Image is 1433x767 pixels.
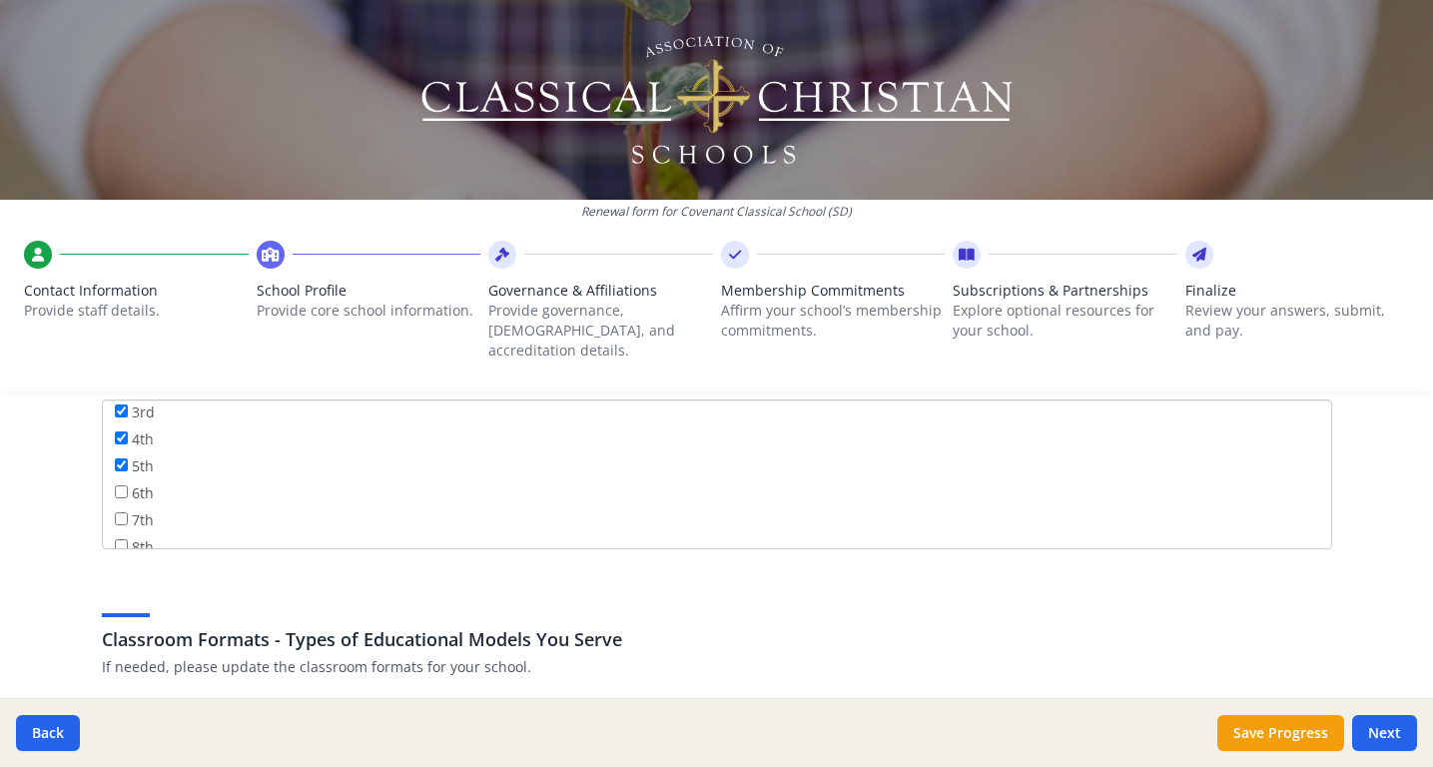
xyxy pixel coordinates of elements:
[115,508,154,530] label: 7th
[488,281,713,301] span: Governance & Affiliations
[24,281,249,301] span: Contact Information
[1352,715,1417,751] button: Next
[115,427,154,449] label: 4th
[115,431,128,444] input: 4th
[16,715,80,751] button: Back
[115,481,154,503] label: 6th
[257,301,481,321] p: Provide core school information.
[1217,715,1344,751] button: Save Progress
[417,30,1016,170] img: Logo
[115,458,128,471] input: 5th
[115,535,154,557] label: 8th
[115,454,154,476] label: 5th
[24,301,249,321] p: Provide staff details.
[488,301,713,361] p: Provide governance, [DEMOGRAPHIC_DATA], and accreditation details.
[953,281,1177,301] span: Subscriptions & Partnerships
[115,539,128,552] input: 8th
[721,301,946,341] p: Affirm your school’s membership commitments.
[102,657,1332,677] p: If needed, please update the classroom formats for your school.
[115,512,128,525] input: 7th
[115,485,128,498] input: 6th
[115,404,128,417] input: 3rd
[1185,281,1410,301] span: Finalize
[115,400,155,422] label: 3rd
[953,301,1177,341] p: Explore optional resources for your school.
[102,625,1332,653] h3: Classroom Formats - Types of Educational Models You Serve
[1185,301,1410,341] p: Review your answers, submit, and pay.
[257,281,481,301] span: School Profile
[721,281,946,301] span: Membership Commitments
